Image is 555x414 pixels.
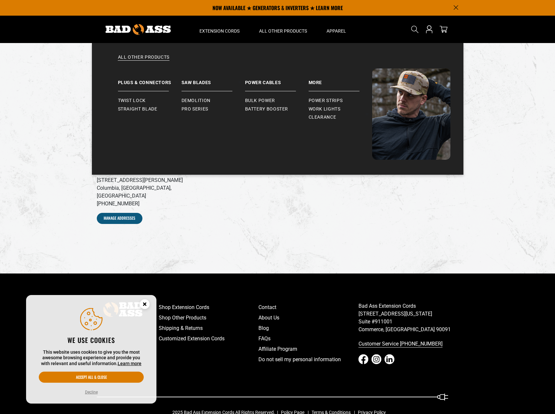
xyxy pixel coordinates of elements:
p: [STREET_ADDRESS][PERSON_NAME] [97,176,211,184]
a: Learn more [118,361,141,366]
a: Shop Other Products [159,313,259,323]
h2: We use cookies [39,336,144,344]
button: Decline [83,389,100,395]
a: Plugs & Connectors [118,68,182,91]
p: This website uses cookies to give you the most awesome browsing experience and provide you with r... [39,349,144,367]
a: Manage Addresses [97,213,142,224]
span: Bulk Power [245,98,275,104]
span: Work Lights [309,106,341,112]
a: Customized Extension Cords [159,333,259,344]
a: Do not sell my personal information [258,354,358,365]
a: Clearance [309,113,372,122]
img: Bad Ass Extension Cords [106,24,171,35]
p: Bad Ass Extension Cords [STREET_ADDRESS][US_STATE] Suite #911001 Commerce, [GEOGRAPHIC_DATA] 90091 [358,302,459,333]
span: Clearance [309,114,336,120]
p: Columbia, [GEOGRAPHIC_DATA], [GEOGRAPHIC_DATA] [97,184,211,200]
a: Affiliate Program [258,344,358,354]
a: Twist Lock [118,96,182,105]
span: All Other Products [259,28,307,34]
span: Twist Lock [118,98,146,104]
span: Extension Cords [199,28,240,34]
a: Work Lights [309,105,372,113]
a: Power Cables [245,68,309,91]
a: Battery Booster [245,105,309,113]
a: Blog [258,323,358,333]
summary: Search [410,24,420,35]
summary: Extension Cords [190,16,249,43]
a: Pro Series [182,105,245,113]
img: Bad Ass Extension Cords [372,68,450,160]
a: Customer Service [PHONE_NUMBER] [358,339,459,349]
span: Apparel [327,28,346,34]
a: Demolition [182,96,245,105]
summary: Apparel [317,16,356,43]
a: FAQs [258,333,358,344]
span: Battery Booster [245,106,288,112]
a: About Us [258,313,358,323]
a: All Other Products [105,54,450,68]
a: Bulk Power [245,96,309,105]
a: Contact [258,302,358,313]
aside: Cookie Consent [26,295,156,404]
button: Accept all & close [39,372,144,383]
span: Straight Blade [118,106,157,112]
a: Shipping & Returns [159,323,259,333]
a: Shop Extension Cords [159,302,259,313]
a: Straight Blade [118,105,182,113]
span: Power Strips [309,98,343,104]
summary: All Other Products [249,16,317,43]
span: Demolition [182,98,211,104]
p: [PHONE_NUMBER] [97,200,211,208]
span: Pro Series [182,106,208,112]
a: Power Strips [309,96,372,105]
a: More [309,68,372,91]
a: Saw Blades [182,68,245,91]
